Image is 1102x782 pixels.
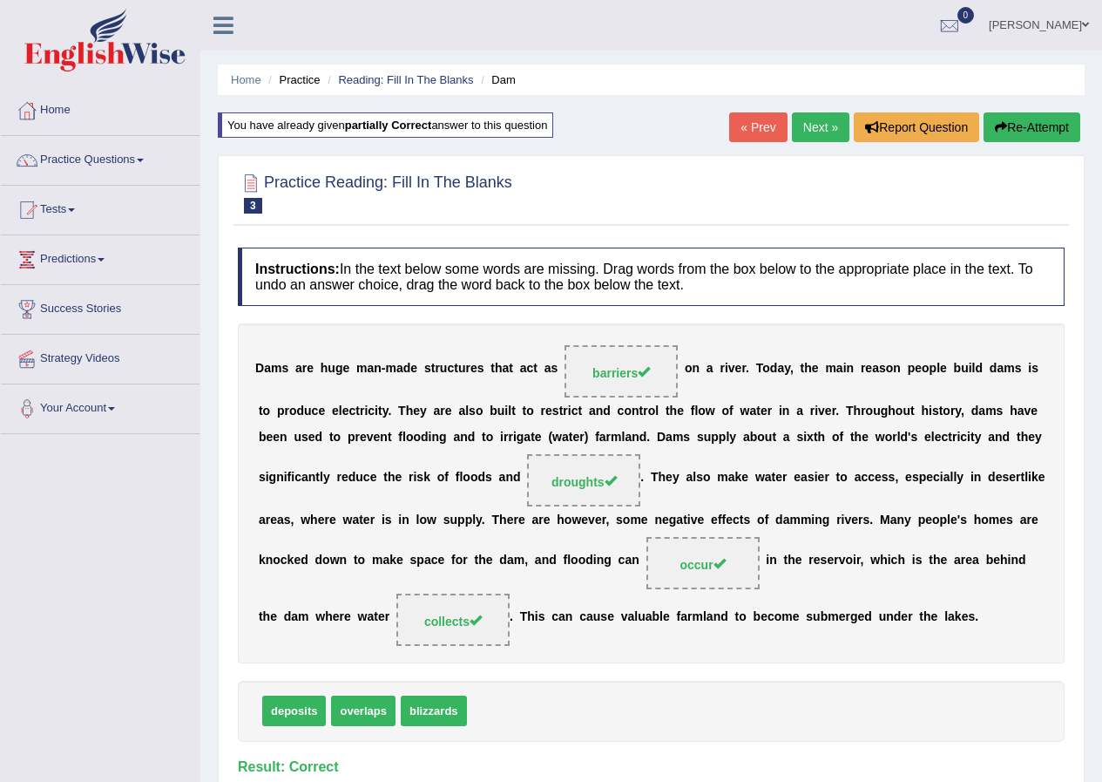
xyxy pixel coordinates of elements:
[685,362,693,376] b: o
[552,404,559,418] b: s
[729,112,787,142] a: « Prev
[509,362,513,376] b: t
[568,404,571,418] b: i
[711,430,719,444] b: p
[832,404,836,418] b: r
[495,362,503,376] b: h
[440,362,448,376] b: u
[978,404,985,418] b: a
[477,71,516,88] li: Dam
[611,430,621,444] b: m
[961,404,964,418] b: ,
[338,73,473,86] a: Reading: Fill In The Blanks
[950,404,955,418] b: r
[955,404,961,418] b: y
[783,430,790,444] b: a
[486,430,494,444] b: o
[368,362,375,376] b: a
[666,404,670,418] b: t
[380,430,388,444] b: n
[940,362,947,376] b: e
[595,430,599,444] b: f
[388,430,392,444] b: t
[410,362,417,376] b: e
[264,71,320,88] li: Practice
[847,362,855,376] b: n
[807,430,814,444] b: x
[238,248,1065,306] h4: In the text below some words are missing. Drag words from the box below to the appropriate place ...
[698,404,706,418] b: o
[465,362,470,376] b: r
[308,430,315,444] b: e
[836,362,843,376] b: a
[741,362,746,376] b: r
[825,404,832,418] b: e
[792,112,849,142] a: Next »
[342,362,349,376] b: e
[396,362,403,376] b: a
[1015,362,1022,376] b: s
[280,430,287,444] b: n
[569,430,573,444] b: t
[360,430,367,444] b: e
[296,404,304,418] b: d
[897,430,901,444] b: l
[548,430,552,444] b: (
[790,362,794,376] b: ,
[990,362,997,376] b: d
[643,404,647,418] b: r
[447,362,454,376] b: c
[328,362,335,376] b: u
[846,404,854,418] b: T
[729,404,734,418] b: f
[545,404,552,418] b: e
[704,430,712,444] b: u
[886,362,894,376] b: o
[520,362,527,376] b: a
[804,362,812,376] b: h
[888,404,896,418] b: h
[271,362,281,376] b: m
[997,404,1004,418] b: s
[386,362,396,376] b: m
[646,430,650,444] b: .
[872,362,879,376] b: a
[976,362,984,376] b: d
[259,430,267,444] b: b
[865,362,872,376] b: e
[782,404,790,418] b: n
[1,186,199,229] a: Tests
[571,404,578,418] b: c
[985,404,996,418] b: m
[850,430,855,444] b: t
[761,404,767,418] b: e
[259,404,263,418] b: t
[420,404,427,418] b: y
[772,430,776,444] b: t
[321,362,328,376] b: h
[565,345,678,398] span: Drop target
[706,362,713,376] b: a
[892,430,896,444] b: r
[697,430,704,444] b: s
[694,404,698,418] b: l
[639,430,647,444] b: d
[453,430,460,444] b: a
[632,404,639,418] b: n
[803,430,807,444] b: i
[382,404,389,418] b: y
[843,362,847,376] b: i
[368,404,375,418] b: c
[348,404,355,418] b: c
[402,430,406,444] b: l
[677,404,684,418] b: e
[719,430,727,444] b: p
[469,404,476,418] b: s
[770,362,778,376] b: d
[585,430,589,444] b: )
[796,430,803,444] b: s
[1031,404,1038,418] b: e
[526,404,534,418] b: o
[639,404,644,418] b: t
[551,362,558,376] b: s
